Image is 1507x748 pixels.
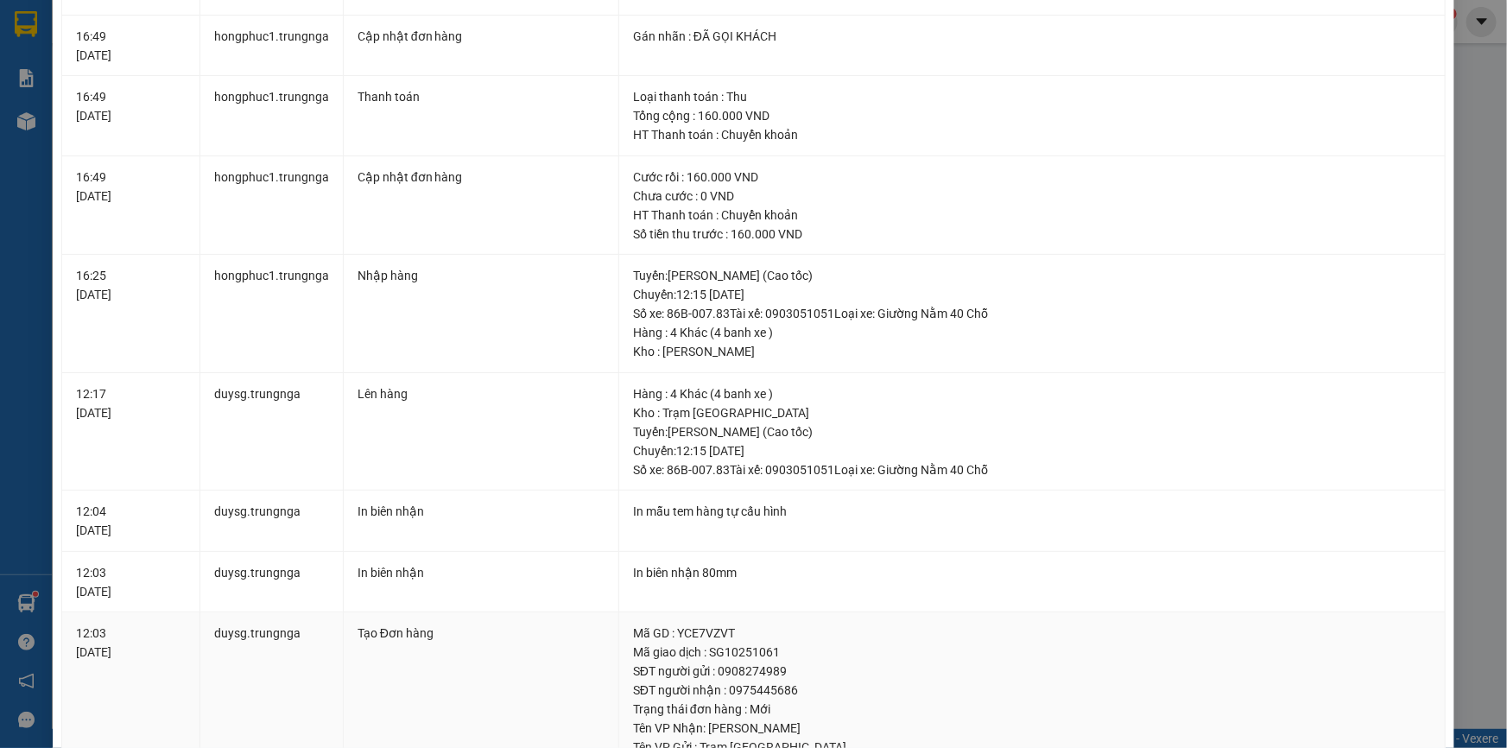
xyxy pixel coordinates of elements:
div: Cập nhật đơn hàng [358,27,605,46]
div: Tuyến : [PERSON_NAME] (Cao tốc) Chuyến: 12:15 [DATE] Số xe: 86B-007.83 Tài xế: 0903051051 Loại xe... [633,422,1431,479]
td: hongphuc1.trungnga [200,76,344,156]
div: Hàng : 4 Khác (4 banh xe ) [633,323,1431,342]
div: Gán nhãn : ĐÃ GỌI KHÁCH [633,27,1431,46]
td: hongphuc1.trungnga [200,156,344,256]
div: Lên hàng [358,384,605,403]
div: Cập nhật đơn hàng [358,168,605,187]
div: Hàng : 4 Khác (4 banh xe ) [633,384,1431,403]
div: HT Thanh toán : Chuyển khoản [633,206,1431,225]
div: Tuyến : [PERSON_NAME] (Cao tốc) Chuyến: 12:15 [DATE] Số xe: 86B-007.83 Tài xế: 0903051051 Loại xe... [633,266,1431,323]
div: Mã GD : YCE7VZVT [633,624,1431,643]
td: duysg.trungnga [200,491,344,552]
td: hongphuc1.trungnga [200,255,344,373]
div: 12:04 [DATE] [76,502,186,540]
div: Số tiền thu trước : 160.000 VND [633,225,1431,244]
div: Kho : [PERSON_NAME] [633,342,1431,361]
div: Nhập hàng [358,266,605,285]
div: HT Thanh toán : Chuyển khoản [633,125,1431,144]
div: 12:03 [DATE] [76,563,186,601]
div: In biên nhận 80mm [633,563,1431,582]
div: Kho : Trạm [GEOGRAPHIC_DATA] [633,403,1431,422]
div: Tạo Đơn hàng [358,624,605,643]
div: Thanh toán [358,87,605,106]
div: In biên nhận [358,502,605,521]
div: Loại thanh toán : Thu [633,87,1431,106]
td: hongphuc1.trungnga [200,16,344,77]
td: duysg.trungnga [200,373,344,491]
div: Trạng thái đơn hàng : Mới [633,700,1431,719]
div: Chưa cước : 0 VND [633,187,1431,206]
div: 16:49 [DATE] [76,168,186,206]
div: SĐT người gửi : 0908274989 [633,662,1431,681]
div: SĐT người nhận : 0975445686 [633,681,1431,700]
div: 12:17 [DATE] [76,384,186,422]
div: In biên nhận [358,563,605,582]
div: In mẫu tem hàng tự cấu hình [633,502,1431,521]
div: Tổng cộng : 160.000 VND [633,106,1431,125]
div: 16:49 [DATE] [76,27,186,65]
div: Cước rồi : 160.000 VND [633,168,1431,187]
div: 12:03 [DATE] [76,624,186,662]
div: Mã giao dịch : SG10251061 [633,643,1431,662]
div: 16:49 [DATE] [76,87,186,125]
td: duysg.trungnga [200,552,344,613]
div: Tên VP Nhận: [PERSON_NAME] [633,719,1431,738]
div: 16:25 [DATE] [76,266,186,304]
